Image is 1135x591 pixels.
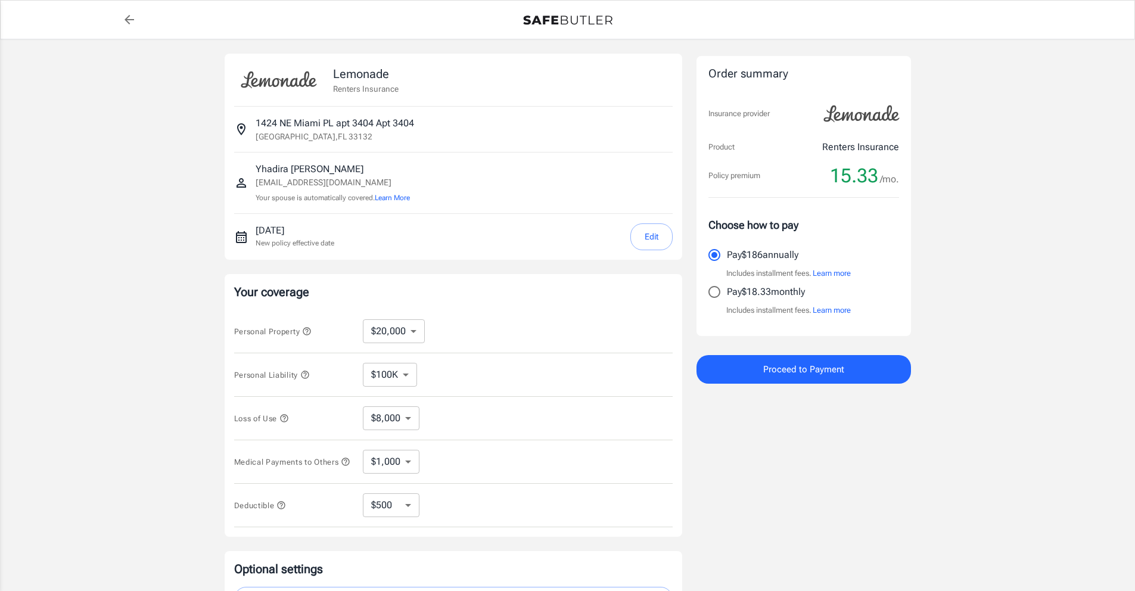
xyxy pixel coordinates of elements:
p: Product [708,141,735,153]
button: Learn more [813,267,851,279]
span: Proceed to Payment [763,362,844,377]
p: Includes installment fees. [726,304,851,316]
div: Order summary [708,66,899,83]
button: Learn More [375,192,410,203]
p: [DATE] [256,223,334,238]
svg: Insured person [234,176,248,190]
p: 1424 NE Miami PL apt 3404 Apt 3404 [256,116,414,130]
button: Personal Liability [234,368,310,382]
button: Proceed to Payment [696,355,911,384]
button: Edit [630,223,673,250]
span: Personal Property [234,327,312,336]
img: Back to quotes [523,15,612,25]
p: Optional settings [234,561,673,577]
p: Pay $186 annually [727,248,798,262]
svg: New policy start date [234,230,248,244]
span: Personal Liability [234,371,310,380]
button: Learn more [813,304,851,316]
img: Lemonade [817,97,906,130]
p: Yhadira [PERSON_NAME] [256,162,410,176]
p: Your spouse is automatically covered. [256,192,410,204]
span: 15.33 [830,164,878,188]
p: Includes installment fees. [726,267,851,279]
p: [GEOGRAPHIC_DATA] , FL 33132 [256,130,372,142]
span: /mo. [880,171,899,188]
svg: Insured address [234,122,248,136]
button: Medical Payments to Others [234,455,351,469]
button: Deductible [234,498,287,512]
button: Personal Property [234,324,312,338]
p: Policy premium [708,170,760,182]
a: back to quotes [117,8,141,32]
span: Loss of Use [234,414,289,423]
p: Lemonade [333,65,399,83]
p: Renters Insurance [822,140,899,154]
p: Renters Insurance [333,83,399,95]
span: Medical Payments to Others [234,458,351,466]
img: Lemonade [234,63,324,97]
p: Your coverage [234,284,673,300]
p: Insurance provider [708,108,770,120]
span: Deductible [234,501,287,510]
p: Choose how to pay [708,217,899,233]
p: Pay $18.33 monthly [727,285,805,299]
p: [EMAIL_ADDRESS][DOMAIN_NAME] [256,176,410,189]
p: New policy effective date [256,238,334,248]
button: Loss of Use [234,411,289,425]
